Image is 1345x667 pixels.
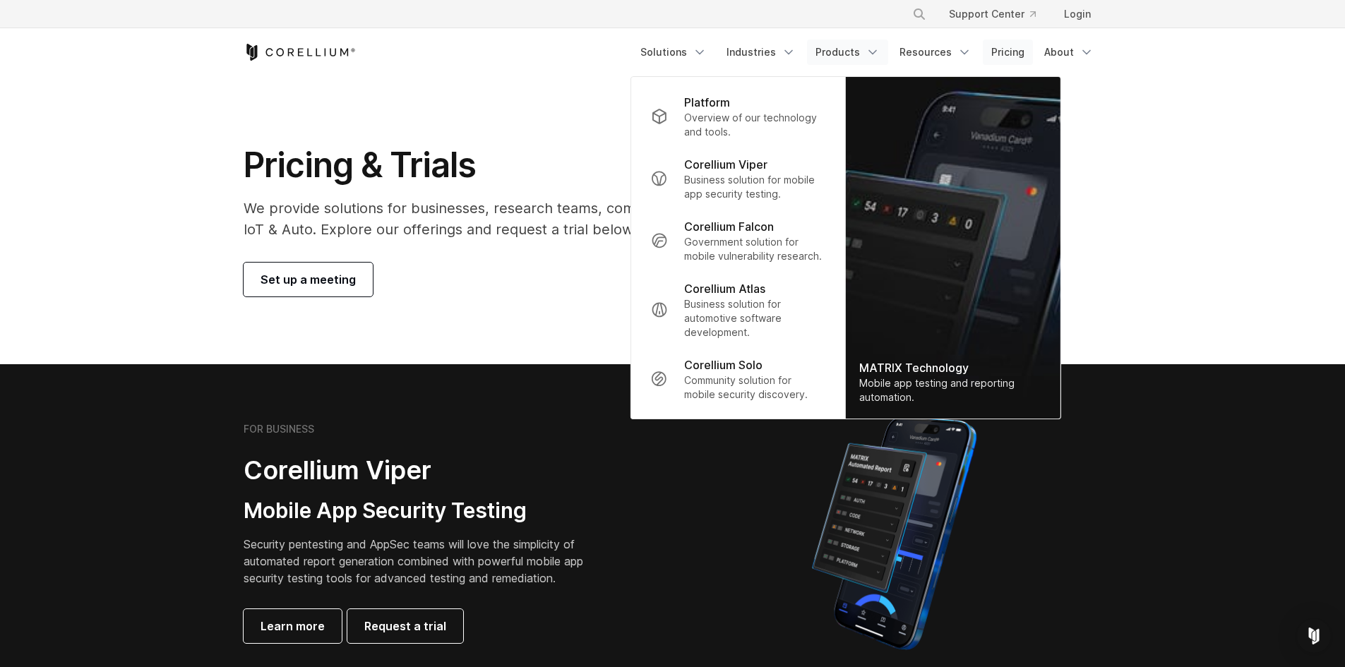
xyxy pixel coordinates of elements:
p: Overview of our technology and tools. [684,111,825,139]
a: Corellium Home [244,44,356,61]
div: Navigation Menu [895,1,1102,27]
a: Resources [891,40,980,65]
span: Learn more [261,618,325,635]
p: Business solution for mobile app security testing. [684,173,825,201]
img: Matrix_WebNav_1x [845,77,1060,419]
a: Platform Overview of our technology and tools. [639,85,836,148]
a: Products [807,40,888,65]
p: We provide solutions for businesses, research teams, community individuals, and IoT & Auto. Explo... [244,198,806,240]
span: Set up a meeting [261,271,356,288]
a: Solutions [632,40,715,65]
a: Request a trial [347,609,463,643]
a: Corellium Atlas Business solution for automotive software development. [639,272,836,348]
a: About [1036,40,1102,65]
h1: Pricing & Trials [244,144,806,186]
p: Security pentesting and AppSec teams will love the simplicity of automated report generation comb... [244,536,605,587]
p: Corellium Falcon [684,218,774,235]
a: Corellium Viper Business solution for mobile app security testing. [639,148,836,210]
img: Corellium MATRIX automated report on iPhone showing app vulnerability test results across securit... [788,409,1000,656]
p: Corellium Atlas [684,280,765,297]
a: Corellium Solo Community solution for mobile security discovery. [639,348,836,410]
div: Navigation Menu [632,40,1102,65]
p: Corellium Viper [684,156,767,173]
a: Pricing [983,40,1033,65]
a: Support Center [938,1,1047,27]
p: Government solution for mobile vulnerability research. [684,235,825,263]
button: Search [907,1,932,27]
p: Business solution for automotive software development. [684,297,825,339]
a: Corellium Falcon Government solution for mobile vulnerability research. [639,210,836,272]
p: Platform [684,94,730,111]
h2: Corellium Viper [244,455,605,486]
div: MATRIX Technology [859,359,1046,376]
h6: FOR BUSINESS [244,423,314,435]
a: Set up a meeting [244,263,373,296]
p: Community solution for mobile security discovery. [684,373,825,402]
a: Learn more [244,609,342,643]
a: Industries [718,40,804,65]
a: MATRIX Technology Mobile app testing and reporting automation. [845,77,1060,419]
p: Corellium Solo [684,356,763,373]
a: Login [1053,1,1102,27]
div: Mobile app testing and reporting automation. [859,376,1046,404]
div: Open Intercom Messenger [1297,619,1331,653]
h3: Mobile App Security Testing [244,498,605,524]
span: Request a trial [364,618,446,635]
